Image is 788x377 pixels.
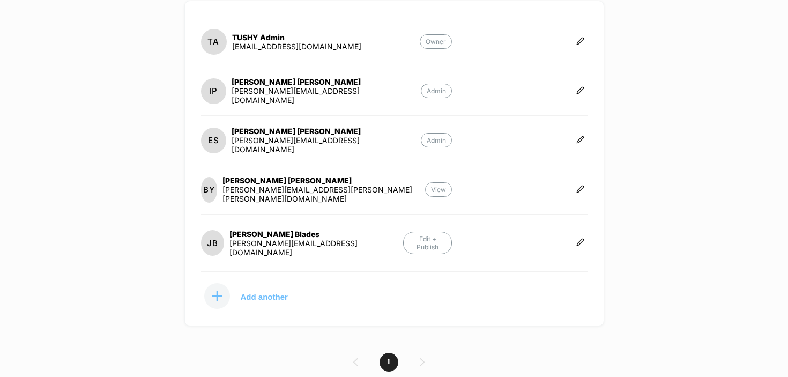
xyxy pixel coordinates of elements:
[232,127,421,136] div: [PERSON_NAME] [PERSON_NAME]
[232,33,361,42] div: TUSHY Admin
[403,232,452,254] p: Edit + Publish
[232,136,421,154] div: [PERSON_NAME][EMAIL_ADDRESS][DOMAIN_NAME]
[232,42,361,51] div: [EMAIL_ADDRESS][DOMAIN_NAME]
[222,185,425,203] div: [PERSON_NAME][EMAIL_ADDRESS][PERSON_NAME][PERSON_NAME][DOMAIN_NAME]
[380,353,398,372] span: 1
[232,86,421,105] div: [PERSON_NAME][EMAIL_ADDRESS][DOMAIN_NAME]
[229,230,403,239] div: [PERSON_NAME] Blades
[421,84,452,98] p: Admin
[208,135,219,145] p: ES
[229,239,403,257] div: [PERSON_NAME][EMAIL_ADDRESS][DOMAIN_NAME]
[207,36,219,47] p: TA
[207,238,218,248] p: JB
[201,283,308,309] button: Add another
[232,77,421,86] div: [PERSON_NAME] [PERSON_NAME]
[209,86,218,96] p: IP
[203,184,215,195] p: BY
[241,294,288,299] p: Add another
[425,182,452,197] p: View
[222,176,425,185] div: [PERSON_NAME] [PERSON_NAME]
[421,133,452,147] p: Admin
[420,34,452,49] p: Owner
